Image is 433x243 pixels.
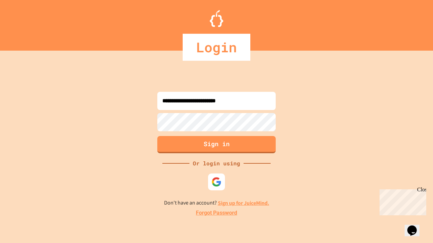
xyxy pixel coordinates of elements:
img: Logo.svg [210,10,223,27]
p: Don't have an account? [164,199,269,207]
div: Chat with us now!Close [3,3,47,43]
a: Forgot Password [196,209,237,217]
img: google-icon.svg [211,177,222,187]
div: Login [183,34,250,61]
a: Sign up for JuiceMind. [218,199,269,207]
iframe: chat widget [405,216,426,236]
button: Sign in [157,136,276,153]
div: Or login using [189,159,244,167]
iframe: chat widget [377,187,426,215]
